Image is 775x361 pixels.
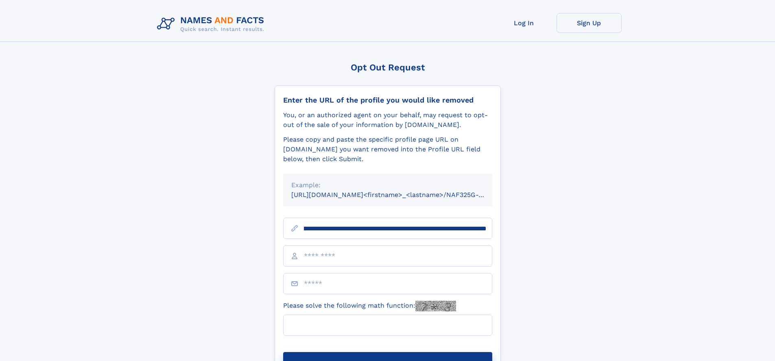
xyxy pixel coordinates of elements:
[491,13,557,33] a: Log In
[283,135,492,164] div: Please copy and paste the specific profile page URL on [DOMAIN_NAME] you want removed into the Pr...
[283,110,492,130] div: You, or an authorized agent on your behalf, may request to opt-out of the sale of your informatio...
[557,13,622,33] a: Sign Up
[275,62,501,72] div: Opt Out Request
[154,13,271,35] img: Logo Names and Facts
[283,96,492,105] div: Enter the URL of the profile you would like removed
[291,191,508,199] small: [URL][DOMAIN_NAME]<firstname>_<lastname>/NAF325G-xxxxxxxx
[291,180,484,190] div: Example:
[283,301,456,311] label: Please solve the following math function:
